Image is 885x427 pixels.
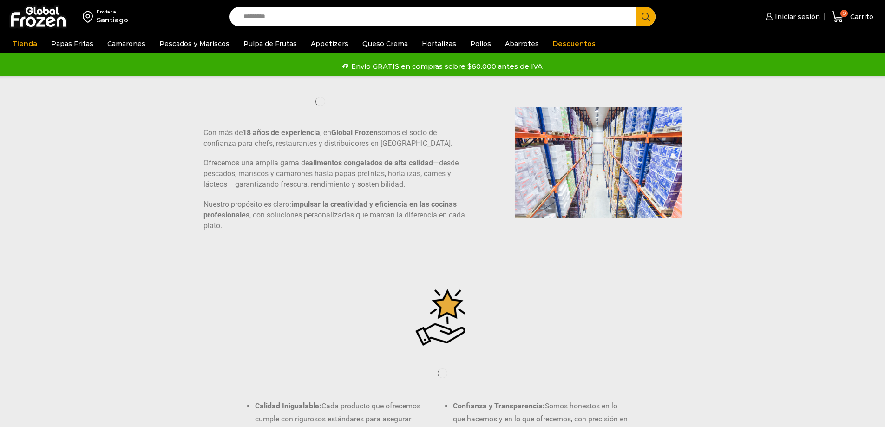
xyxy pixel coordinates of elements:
img: address-field-icon.svg [83,9,97,25]
a: Pescados y Mariscos [155,35,234,53]
button: Search button [636,7,656,26]
a: Pollos [465,35,496,53]
b: Calidad Inigualable: [255,401,321,410]
a: Papas Fritas [46,35,98,53]
span: Iniciar sesión [773,12,820,21]
a: Tienda [8,35,42,53]
a: Queso Crema [358,35,413,53]
b: alimentos congelados de alta calidad [309,158,433,167]
b: Confianza y Transparencia: [453,401,545,410]
span: 0 [840,10,848,17]
span: Carrito [848,12,873,21]
a: Iniciar sesión [763,7,820,26]
div: Santiago [97,15,128,25]
p: Nuestro propósito es claro: , con soluciones personalizadas que marcan la diferencia en cada plato. [203,199,467,231]
p: Ofrecemos una amplia gama de —desde pescados, mariscos y camarones hasta papas prefritas, hortali... [203,158,467,190]
b: Global Frozen [331,128,378,137]
p: Con más de , en somos el socio de confianza para chefs, restaurantes y distribuidores en [GEOGRAP... [203,128,467,149]
b: impulsar la creatividad y eficiencia en las cocinas profesionales [203,200,457,219]
a: Hortalizas [417,35,461,53]
a: Camarones [103,35,150,53]
a: Pulpa de Frutas [239,35,302,53]
a: Abarrotes [500,35,544,53]
a: 0 Carrito [829,6,876,28]
div: Enviar a [97,9,128,15]
a: Appetizers [306,35,353,53]
b: 18 años de experiencia [243,128,320,137]
a: Descuentos [548,35,600,53]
